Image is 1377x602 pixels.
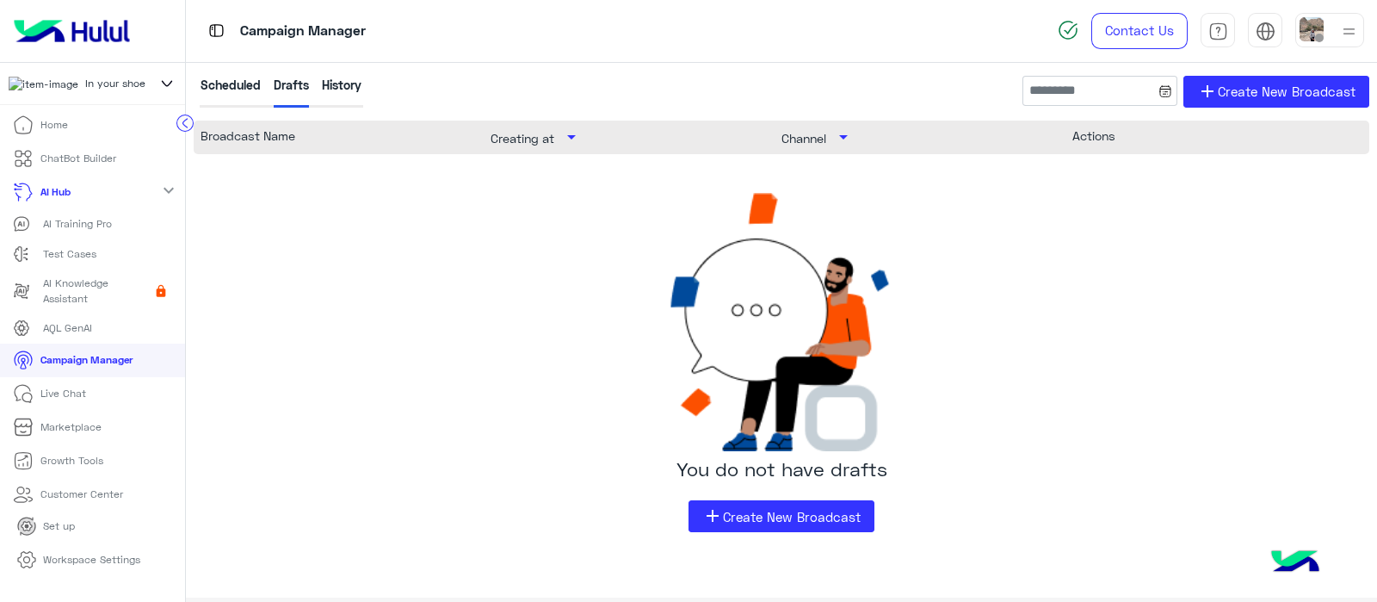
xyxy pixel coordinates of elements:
a: Workspace Settings [3,543,154,577]
a: tab [1201,13,1235,49]
a: Set up [3,510,89,543]
p: AQL GenAI [43,320,92,336]
span: Create New Broadcast [1218,82,1355,102]
p: Campaign Manager [40,352,133,368]
img: tab [206,20,227,41]
p: Workspace Settings [43,552,140,568]
a: Contact Us [1091,13,1188,49]
p: Marketplace [40,419,102,435]
img: Logo [7,13,137,49]
div: Drafts [274,76,309,108]
img: hulul-logo.png [1265,533,1325,593]
p: You do not have drafts [194,457,1369,481]
p: AI Hub [40,184,71,200]
div: History [322,76,361,108]
p: AI Training Pro [43,216,112,232]
span: add [1197,81,1218,102]
mat-icon: expand_more [158,180,179,201]
a: addCreate New Broadcast [688,500,874,532]
a: addCreate New Broadcast [1183,76,1369,108]
span: arrow_drop_down [554,127,588,147]
p: Growth Tools [40,453,103,469]
img: userImage [1300,17,1324,41]
img: no apps [652,193,911,451]
p: Home [40,117,68,133]
p: Set up [43,518,75,534]
p: Live Chat [40,386,86,401]
span: add [702,506,723,526]
span: Creating at [491,131,554,146]
div: Actions [1072,127,1363,147]
span: Create New Broadcast [723,509,861,524]
span: Channel [781,131,826,146]
p: Customer Center [40,487,123,502]
img: spinner [1058,20,1078,40]
span: arrow_drop_down [826,127,860,147]
div: Scheduled [201,76,261,108]
img: 300744643126508 [9,77,78,92]
p: Test Cases [43,246,96,262]
p: Campaign Manager [240,20,366,43]
img: tab [1256,22,1275,41]
p: AI Knowledge Assistant [43,276,149,307]
img: tab [1208,22,1228,41]
span: In your shoe [85,76,145,91]
img: profile [1338,21,1360,42]
div: Broadcast Name [201,127,491,147]
p: ChatBot Builder [40,151,116,166]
